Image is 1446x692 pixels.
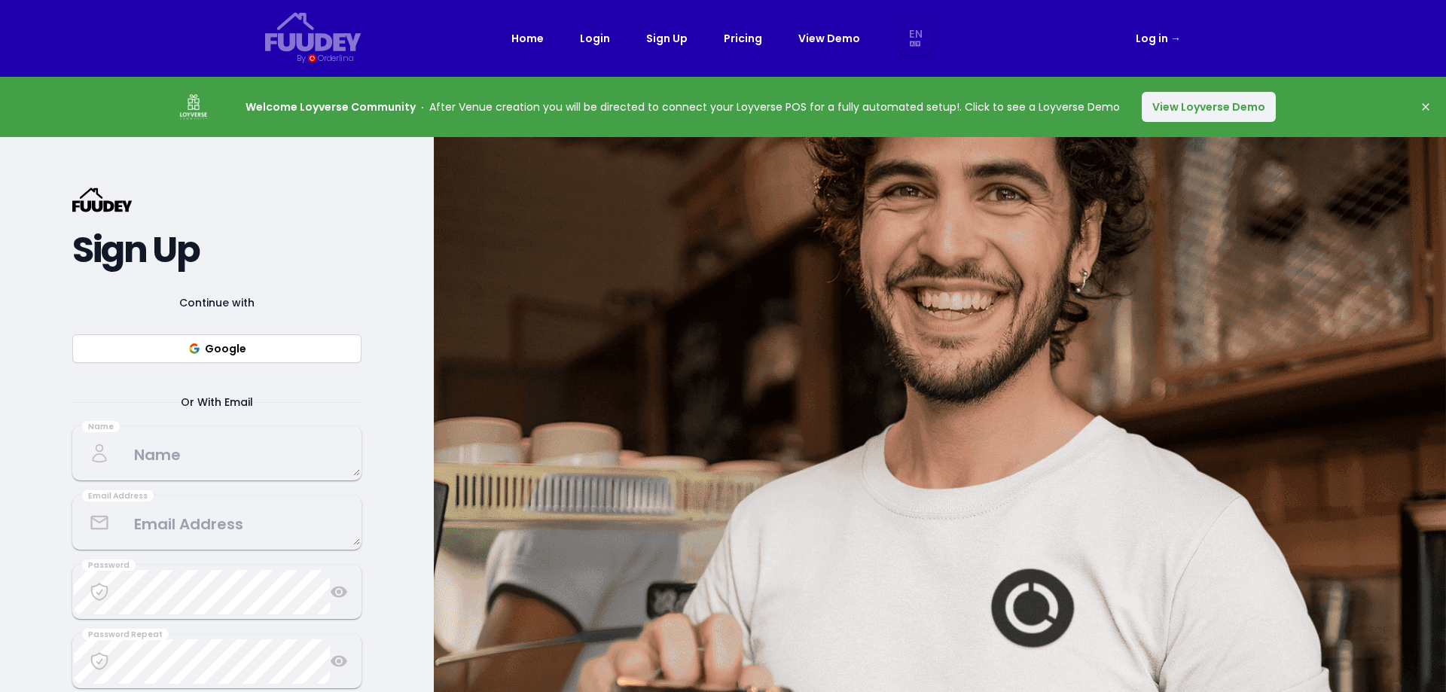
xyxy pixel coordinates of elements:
span: Continue with [161,294,273,312]
div: By [297,52,305,65]
a: Home [511,29,544,47]
div: Name [82,421,120,433]
span: → [1170,31,1181,46]
svg: {/* Added fill="currentColor" here */} {/* This rectangle defines the background. Its explicit fi... [72,187,133,212]
div: Email Address [82,490,154,502]
button: Google [72,334,361,363]
div: Password Repeat [82,629,169,641]
a: Log in [1136,29,1181,47]
h2: Sign Up [72,236,361,264]
a: Login [580,29,610,47]
div: Orderlina [318,52,353,65]
a: Pricing [724,29,762,47]
div: Password [82,559,136,572]
strong: Welcome Loyverse Community [246,99,416,114]
span: Or With Email [163,393,271,411]
p: After Venue creation you will be directed to connect your Loyverse POS for a fully automated setu... [246,98,1120,116]
svg: {/* Added fill="currentColor" here */} {/* This rectangle defines the background. Its explicit fi... [265,12,361,52]
a: Sign Up [646,29,688,47]
a: View Demo [798,29,860,47]
button: View Loyverse Demo [1142,92,1276,122]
